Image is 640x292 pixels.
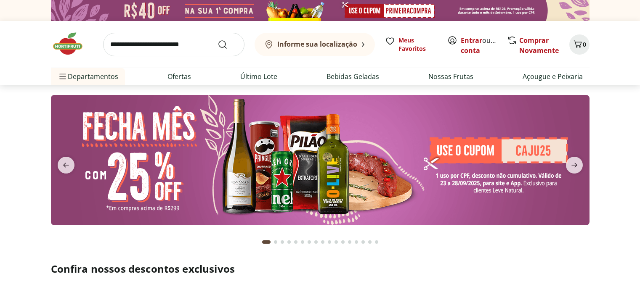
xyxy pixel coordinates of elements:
button: Go to page 14 from fs-carousel [353,232,360,252]
button: Go to page 11 from fs-carousel [333,232,340,252]
button: Go to page 8 from fs-carousel [313,232,319,252]
button: Go to page 3 from fs-carousel [279,232,286,252]
button: Submit Search [218,39,238,50]
button: Go to page 12 from fs-carousel [340,232,346,252]
a: Açougue e Peixaria [523,71,583,82]
button: Go to page 7 from fs-carousel [306,232,313,252]
span: Departamentos [58,66,118,87]
h2: Confira nossos descontos exclusivos [51,262,590,276]
span: ou [461,35,498,55]
button: Go to page 13 from fs-carousel [346,232,353,252]
a: Meus Favoritos [385,36,437,53]
button: Menu [58,66,68,87]
button: Go to page 17 from fs-carousel [373,232,380,252]
a: Criar conta [461,36,507,55]
b: Informe sua localização [277,39,357,49]
span: Meus Favoritos [398,36,437,53]
a: Nossas Frutas [428,71,473,82]
button: Go to page 5 from fs-carousel [292,232,299,252]
button: Informe sua localização [255,33,375,56]
a: Bebidas Geladas [327,71,379,82]
a: Ofertas [167,71,191,82]
button: next [559,157,590,174]
img: banana [51,95,590,225]
button: Go to page 9 from fs-carousel [319,232,326,252]
input: search [103,33,244,56]
button: Go to page 2 from fs-carousel [272,232,279,252]
button: Go to page 4 from fs-carousel [286,232,292,252]
a: Entrar [461,36,482,45]
button: Go to page 6 from fs-carousel [299,232,306,252]
img: Hortifruti [51,31,93,56]
button: Go to page 15 from fs-carousel [360,232,366,252]
button: Current page from fs-carousel [260,232,272,252]
button: Carrinho [569,34,590,55]
button: Go to page 16 from fs-carousel [366,232,373,252]
button: previous [51,157,81,174]
button: Go to page 10 from fs-carousel [326,232,333,252]
a: Último Lote [240,71,277,82]
a: Comprar Novamente [519,36,559,55]
span: 0 [583,40,586,48]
